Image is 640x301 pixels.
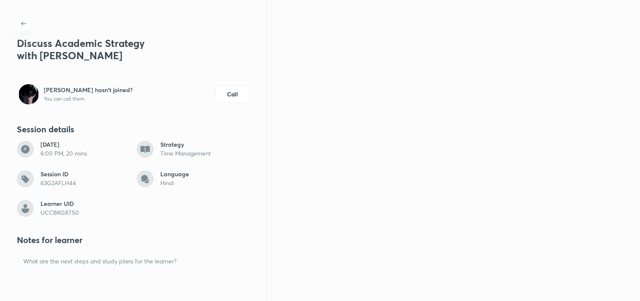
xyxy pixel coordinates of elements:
[44,95,209,103] h6: You can call them
[17,234,82,246] h4: Notes for learner
[41,200,130,208] h6: Learner UID
[17,123,249,136] h4: Session details
[19,84,38,104] img: e0bf1c535db9478883d4ad26826cfec6.jpg
[17,170,34,187] img: tag
[137,170,154,187] img: language
[160,150,250,157] h6: Time Management
[160,179,250,187] h6: Hindi
[160,141,250,148] h6: Strategy
[137,141,154,158] img: book
[41,179,130,187] h6: 63G2AFLH44
[44,85,209,94] h6: [PERSON_NAME] hasn't joined?
[41,209,130,216] h6: UCCBKG8TS0
[17,200,34,217] img: learner
[216,86,249,103] button: Call
[160,170,250,178] h6: Language
[41,141,130,148] h6: [DATE]
[41,150,130,157] h6: 6:00 PM, 20 mins
[17,141,34,158] img: clock
[41,170,130,178] h6: Session ID
[17,37,146,62] h3: Discuss Academic Strategy with [PERSON_NAME]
